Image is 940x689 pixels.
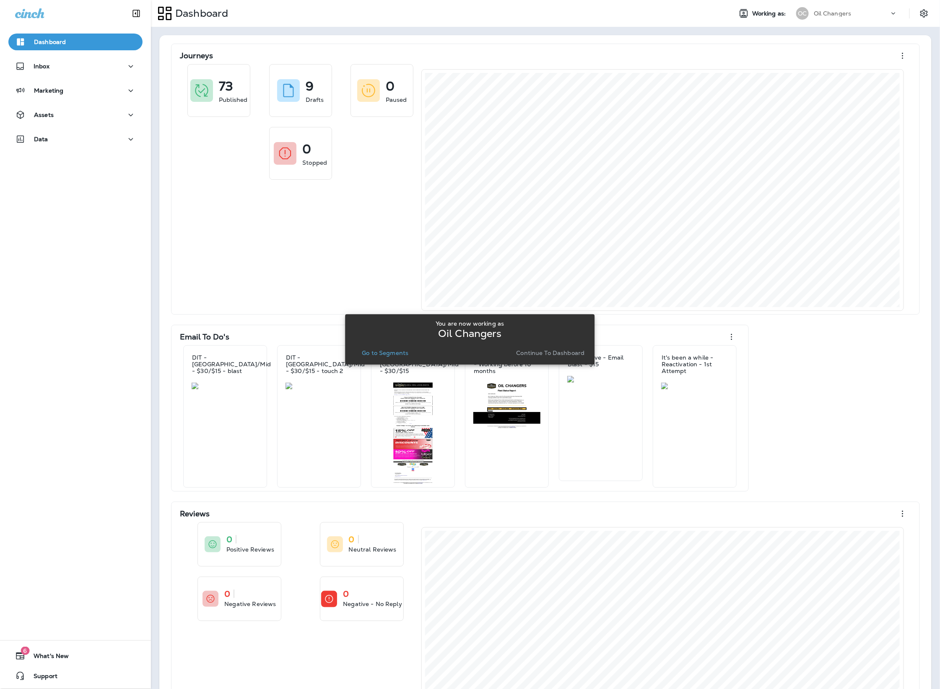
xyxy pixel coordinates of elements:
[224,600,276,608] p: Negative Reviews
[224,590,230,598] p: 0
[302,145,311,153] p: 0
[219,82,233,91] p: 73
[192,383,259,389] img: 8f5f0dd4-41d5-40ee-82e9-3af0db25d0d0.jpg
[34,136,48,142] p: Data
[286,354,365,374] p: DIT - [GEOGRAPHIC_DATA]/Mid - $30/$15 - touch 2
[226,545,274,554] p: Positive Reviews
[568,354,634,368] p: Prospective - Email Blast - $15
[917,6,932,21] button: Settings
[192,354,271,374] p: DIT - [GEOGRAPHIC_DATA]/Mid - $30/$15 - blast
[8,82,143,99] button: Marketing
[662,354,728,374] p: It's been a while - Reactivation - 1st Attempt
[436,320,504,327] p: You are now working as
[180,510,210,518] p: Reviews
[8,131,143,148] button: Data
[567,376,634,383] img: 1c40efed-fccc-430c-ba9b-13760347247f.jpg
[661,383,728,389] img: 45273904-7e84-4c52-8dbc-60e7a36cffe2.jpg
[180,333,229,341] p: Email To Do's
[125,5,148,22] button: Collapse Sidebar
[796,7,809,20] div: OC
[219,96,247,104] p: Published
[172,7,228,20] p: Dashboard
[8,58,143,75] button: Inbox
[362,350,408,356] p: Go to Segments
[25,653,69,663] span: What's New
[8,34,143,50] button: Dashboard
[34,39,66,45] p: Dashboard
[438,330,502,337] p: Oil Changers
[21,647,29,655] span: 6
[358,347,412,359] button: Go to Segments
[34,111,54,118] p: Assets
[306,96,324,104] p: Drafts
[8,648,143,664] button: 6What's New
[343,600,402,608] p: Negative - No Reply
[180,52,213,60] p: Journeys
[302,158,327,167] p: Stopped
[752,10,788,17] span: Working as:
[8,668,143,684] button: Support
[517,350,585,356] p: Continue to Dashboard
[34,87,63,94] p: Marketing
[306,82,314,91] p: 9
[343,590,349,598] p: 0
[513,347,588,359] button: Continue to Dashboard
[226,535,232,544] p: 0
[814,10,852,17] p: Oil Changers
[25,673,57,683] span: Support
[8,106,143,123] button: Assets
[34,63,49,70] p: Inbox
[286,383,353,389] img: b129f74e-b210-474e-b662-e3b83390433d.jpg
